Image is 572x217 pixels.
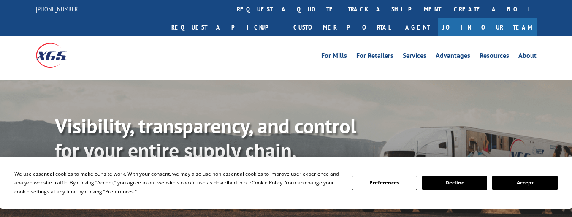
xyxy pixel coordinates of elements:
button: Preferences [352,176,417,190]
a: Join Our Team [438,18,537,36]
a: For Mills [321,52,347,62]
a: Customer Portal [287,18,397,36]
a: Advantages [436,52,470,62]
div: We use essential cookies to make our site work. With your consent, we may also use non-essential ... [14,169,342,196]
a: [PHONE_NUMBER] [36,5,80,13]
a: For Retailers [356,52,393,62]
button: Decline [422,176,487,190]
a: Agent [397,18,438,36]
span: Preferences [105,188,134,195]
button: Accept [492,176,557,190]
a: About [518,52,537,62]
a: Request a pickup [165,18,287,36]
a: Services [403,52,426,62]
a: Resources [480,52,509,62]
b: Visibility, transparency, and control for your entire supply chain. [55,113,356,163]
span: Cookie Policy [252,179,282,186]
